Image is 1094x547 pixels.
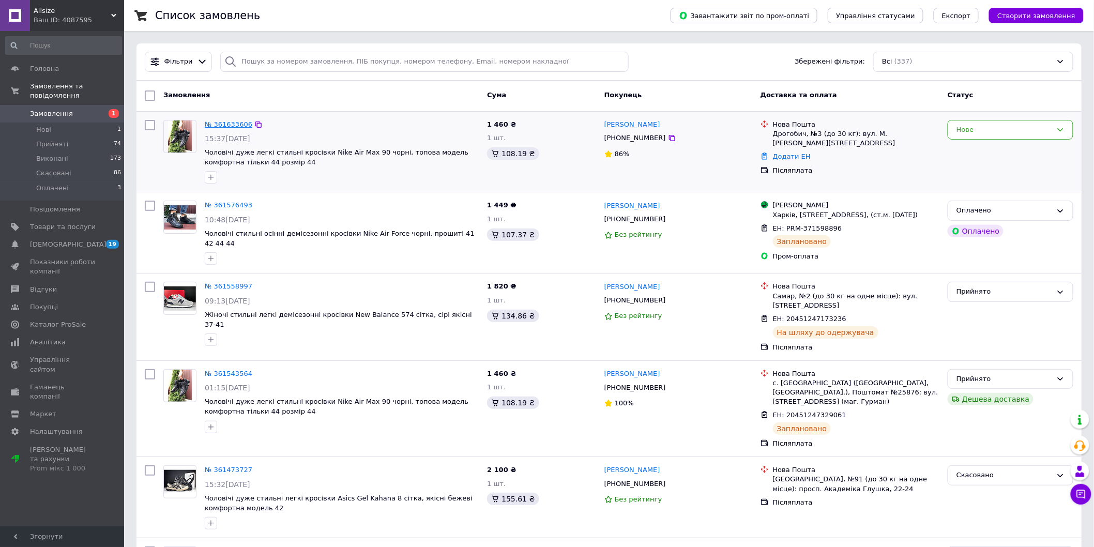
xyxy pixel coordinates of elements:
[773,315,846,323] span: ЕН: 20451247173236
[773,282,939,291] div: Нова Пошта
[773,120,939,129] div: Нова Пошта
[487,91,506,99] span: Cума
[615,312,662,320] span: Без рейтингу
[773,201,939,210] div: [PERSON_NAME]
[30,383,96,401] span: Гаманець компанії
[602,381,668,394] div: [PHONE_NUMBER]
[205,201,252,209] a: № 361576493
[164,286,196,311] img: Фото товару
[34,16,124,25] div: Ваш ID: 4087595
[109,109,119,118] span: 1
[948,393,1034,405] div: Дешева доставка
[30,427,83,436] span: Налаштування
[602,477,668,491] div: [PHONE_NUMBER]
[163,369,196,402] a: Фото товару
[773,465,939,475] div: Нова Пошта
[487,493,539,505] div: 155.61 ₴
[205,466,252,474] a: № 361473727
[773,369,939,378] div: Нова Пошта
[773,378,939,407] div: с. [GEOGRAPHIC_DATA] ([GEOGRAPHIC_DATA], [GEOGRAPHIC_DATA].), Поштомат №25876: вул. [STREET_ADDRE...
[163,91,210,99] span: Замовлення
[956,125,1052,135] div: Нове
[117,125,121,134] span: 1
[163,120,196,153] a: Фото товару
[979,11,1084,19] a: Створити замовлення
[487,310,539,322] div: 134.86 ₴
[615,495,662,503] span: Без рейтингу
[773,475,939,493] div: [GEOGRAPHIC_DATA], №91 (до 30 кг на одне місце): просп. Академіка Глушка, 22-24
[671,8,817,23] button: Завантажити звіт по пром-оплаті
[604,282,660,292] a: [PERSON_NAME]
[30,240,107,249] span: [DEMOGRAPHIC_DATA]
[36,184,69,193] span: Оплачені
[487,370,516,377] span: 1 460 ₴
[205,311,472,328] a: Жіночі стильні легкі демісезонні кросівки New Balance 574 сітка, сірі якісні 37-41
[487,466,516,474] span: 2 100 ₴
[30,285,57,294] span: Відгуки
[948,225,1004,237] div: Оплачено
[773,235,831,248] div: Заплановано
[36,140,68,149] span: Прийняті
[114,140,121,149] span: 74
[36,125,51,134] span: Нові
[773,252,939,261] div: Пром-оплата
[205,480,250,489] span: 15:32[DATE]
[615,399,634,407] span: 100%
[164,57,193,67] span: Фільтри
[117,184,121,193] span: 3
[487,134,506,142] span: 1 шт.
[30,320,86,329] span: Каталог ProSale
[773,343,939,352] div: Післяплата
[30,464,96,473] div: Prom мікс 1 000
[487,229,539,241] div: 107.37 ₴
[487,120,516,128] span: 1 460 ₴
[30,355,96,374] span: Управління сайтом
[773,326,878,339] div: На шляху до одержувача
[761,91,837,99] span: Доставка та оплата
[487,282,516,290] span: 1 820 ₴
[163,201,196,234] a: Фото товару
[795,57,865,67] span: Збережені фільтри:
[30,409,56,419] span: Маркет
[1071,484,1091,505] button: Чат з покупцем
[155,9,260,22] h1: Список замовлень
[205,297,250,305] span: 09:13[DATE]
[164,205,196,230] img: Фото товару
[205,216,250,224] span: 10:48[DATE]
[602,212,668,226] div: [PHONE_NUMBER]
[604,120,660,130] a: [PERSON_NAME]
[5,36,122,55] input: Пошук
[615,231,662,238] span: Без рейтингу
[487,201,516,209] span: 1 449 ₴
[773,422,831,435] div: Заплановано
[882,57,892,67] span: Всі
[773,292,939,310] div: Самар, №2 (до 30 кг на одне місце): вул. [STREET_ADDRESS]
[163,282,196,315] a: Фото товару
[773,166,939,175] div: Післяплата
[168,120,192,153] img: Фото товару
[205,230,475,247] a: Чоловічі стильні осінні демісезонні кросівки Nike Air Force чорні, прошиті 41 42 44 44
[205,494,473,512] a: Чоловічі дуже стильні легкі кросівки Asics Gel Kahana 8 сітка, якісні бежеві комфортна модель 42
[934,8,979,23] button: Експорт
[30,82,124,100] span: Замовлення та повідомлення
[487,383,506,391] span: 1 шт.
[30,205,80,214] span: Повідомлення
[205,398,468,415] span: Чоловічі дуже легкі стильні кросівки Nike Air Max 90 чорні, топова модель комфортна тільки 44 роз...
[30,445,96,474] span: [PERSON_NAME] та рахунки
[164,470,196,494] img: Фото товару
[828,8,923,23] button: Управління статусами
[30,222,96,232] span: Товари та послуги
[604,369,660,379] a: [PERSON_NAME]
[30,338,66,347] span: Аналітика
[487,397,539,409] div: 108.19 ₴
[168,370,192,402] img: Фото товару
[487,296,506,304] span: 1 шт.
[604,201,660,211] a: [PERSON_NAME]
[205,148,468,166] a: Чоловічі дуже легкі стильні кросівки Nike Air Max 90 чорні, топова модель комфортна тільки 44 роз...
[773,439,939,448] div: Післяплата
[163,465,196,498] a: Фото товару
[36,154,68,163] span: Виконані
